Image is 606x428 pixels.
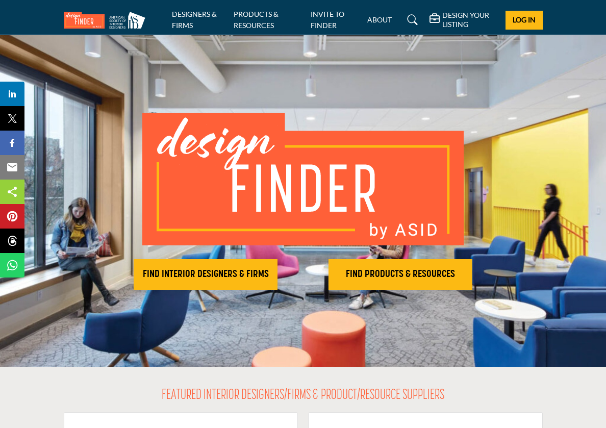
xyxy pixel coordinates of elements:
[134,259,277,290] button: FIND INTERIOR DESIGNERS & FIRMS
[367,15,392,24] a: ABOUT
[442,11,498,29] h5: DESIGN YOUR LISTING
[234,10,279,30] a: PRODUCTS & RESOURCES
[137,268,274,281] h2: FIND INTERIOR DESIGNERS & FIRMS
[142,113,464,245] img: image
[430,11,498,29] div: DESIGN YOUR LISTING
[397,12,424,28] a: Search
[172,10,217,30] a: DESIGNERS & FIRMS
[513,15,536,24] span: Log In
[332,268,469,281] h2: FIND PRODUCTS & RESOURCES
[311,10,344,30] a: INVITE TO FINDER
[329,259,472,290] button: FIND PRODUCTS & RESOURCES
[64,12,150,29] img: Site Logo
[162,387,444,405] h2: FEATURED INTERIOR DESIGNERS/FIRMS & PRODUCT/RESOURCE SUPPLIERS
[506,11,542,30] button: Log In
